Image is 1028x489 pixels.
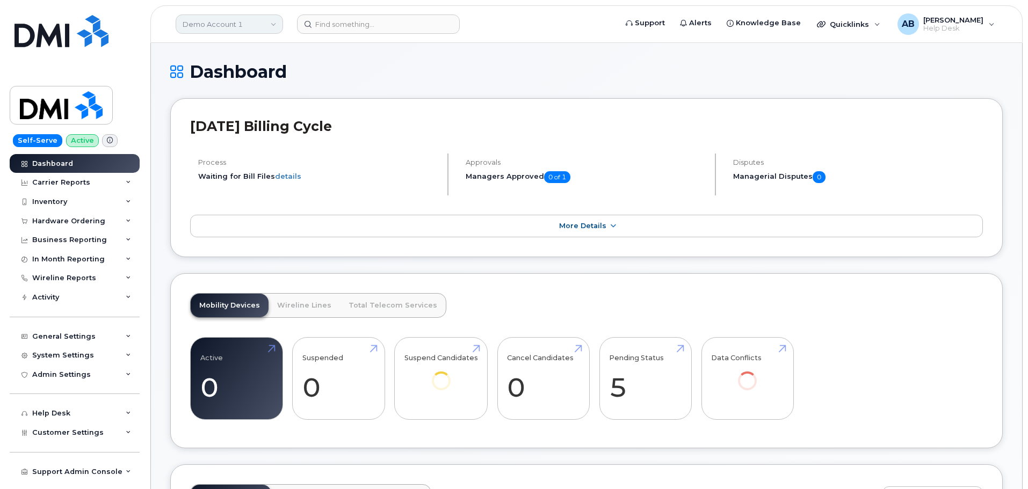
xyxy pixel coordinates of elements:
span: 0 [813,171,826,183]
a: Wireline Lines [269,294,340,317]
a: Data Conflicts [711,343,784,405]
h2: [DATE] Billing Cycle [190,118,983,134]
a: Suspend Candidates [404,343,478,405]
h4: Approvals [466,158,706,166]
a: Active 0 [200,343,273,414]
h4: Process [198,158,438,166]
a: Pending Status 5 [609,343,682,414]
h5: Managers Approved [466,171,706,183]
li: Waiting for Bill Files [198,171,438,181]
a: Cancel Candidates 0 [507,343,580,414]
h1: Dashboard [170,62,1003,81]
span: 0 of 1 [544,171,570,183]
h5: Managerial Disputes [733,171,983,183]
a: details [275,172,301,180]
h4: Disputes [733,158,983,166]
a: Mobility Devices [191,294,269,317]
a: Total Telecom Services [340,294,446,317]
a: Suspended 0 [302,343,375,414]
span: More Details [559,222,606,230]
